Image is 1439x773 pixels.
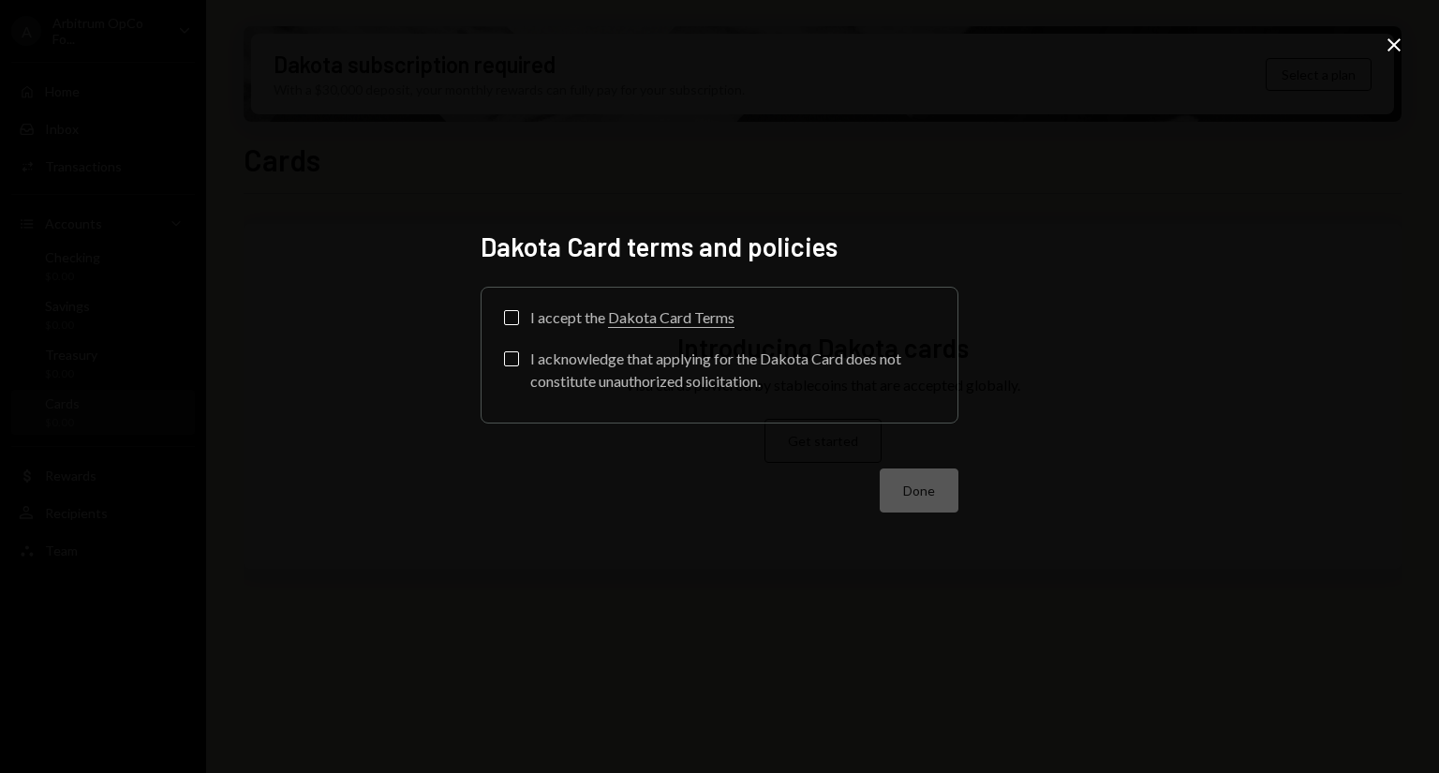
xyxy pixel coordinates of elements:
[504,310,519,325] button: I accept the Dakota Card Terms
[530,348,935,393] div: I acknowledge that applying for the Dakota Card does not constitute unauthorized solicitation.
[608,308,734,328] a: Dakota Card Terms
[504,351,519,366] button: I acknowledge that applying for the Dakota Card does not constitute unauthorized solicitation.
[530,306,734,329] div: I accept the
[481,229,958,265] h2: Dakota Card terms and policies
